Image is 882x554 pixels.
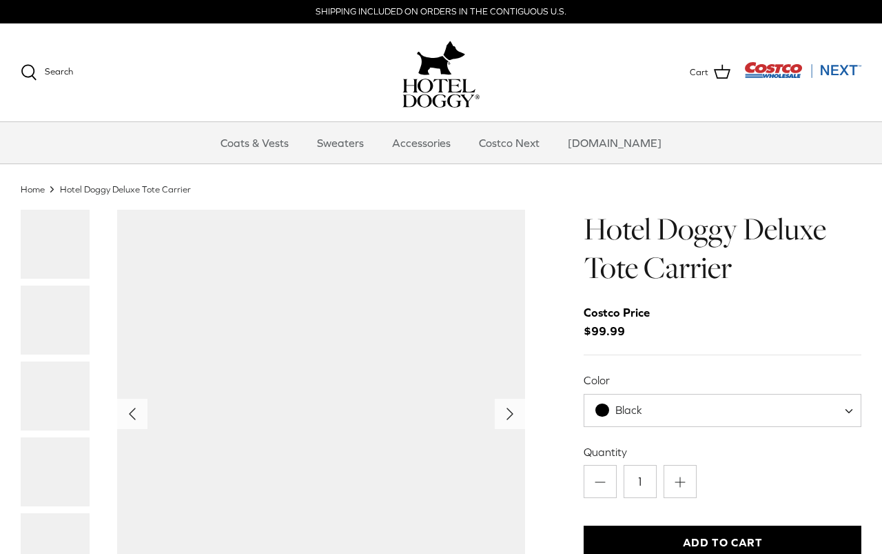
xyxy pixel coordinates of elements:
span: Black [615,404,642,416]
span: Search [45,66,73,77]
input: Quantity [624,465,657,498]
img: Costco Next [744,61,861,79]
span: Black [584,394,861,427]
a: Accessories [380,122,463,164]
a: [DOMAIN_NAME] [555,122,674,164]
a: Visit Costco Next [744,70,861,81]
a: Thumbnail Link [21,210,90,279]
a: Home [21,184,45,194]
button: Next [495,399,525,429]
h1: Hotel Doggy Deluxe Tote Carrier [584,210,861,288]
a: Thumbnail Link [21,362,90,431]
a: Search [21,64,73,81]
label: Quantity [584,444,861,459]
a: Costco Next [466,122,552,164]
div: Costco Price [584,304,650,322]
a: Cart [690,63,730,81]
a: Sweaters [305,122,376,164]
a: hoteldoggy.com hoteldoggycom [402,37,480,108]
a: Thumbnail Link [21,437,90,506]
a: Thumbnail Link [21,286,90,355]
button: Previous [117,399,147,429]
nav: Breadcrumbs [21,183,861,196]
img: hoteldoggy.com [417,37,465,79]
a: Hotel Doggy Deluxe Tote Carrier [60,184,191,194]
span: Cart [690,66,708,80]
label: Color [584,373,861,388]
a: Coats & Vests [208,122,301,164]
span: Black [584,403,670,417]
img: hoteldoggycom [402,79,480,108]
span: $99.99 [584,304,664,341]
